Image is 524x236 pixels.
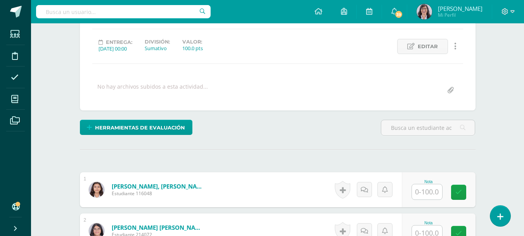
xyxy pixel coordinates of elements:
[89,182,104,198] img: c40dcce148d828b963d0561032d60aad.png
[97,83,208,98] div: No hay archivos subidos a esta actividad...
[80,120,192,135] a: Herramientas de evaluación
[182,45,203,52] div: 100.0 pts
[412,184,442,199] input: 0-100.0
[418,39,438,54] span: Editar
[112,182,205,190] a: [PERSON_NAME], [PERSON_NAME]
[145,39,170,45] label: División:
[182,39,203,45] label: Valor:
[381,120,475,135] input: Busca un estudiante aquí...
[106,39,132,45] span: Entrega:
[145,45,170,52] div: Sumativo
[99,45,132,52] div: [DATE] 00:00
[417,4,432,19] img: aa844329c5ddd0f4d2dcee79aa38532b.png
[112,224,205,231] a: [PERSON_NAME] [PERSON_NAME]
[36,5,211,18] input: Busca un usuario...
[394,10,403,19] span: 39
[412,180,446,184] div: Nota
[112,190,205,197] span: Estudiante 116048
[95,121,185,135] span: Herramientas de evaluación
[438,5,482,12] span: [PERSON_NAME]
[412,221,446,225] div: Nota
[438,12,482,18] span: Mi Perfil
